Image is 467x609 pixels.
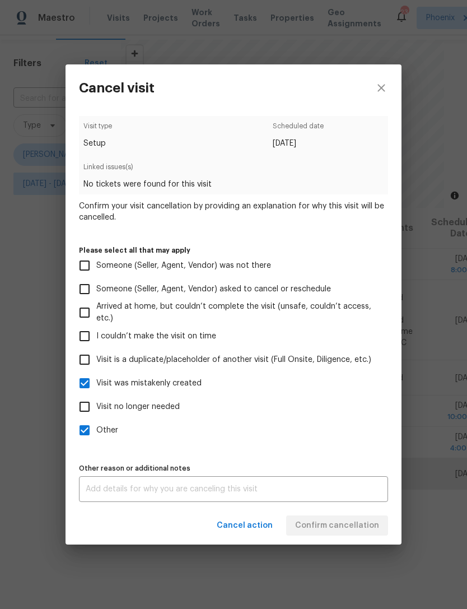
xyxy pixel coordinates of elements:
[79,247,388,254] label: Please select all that may apply
[361,64,401,111] button: close
[273,120,324,138] span: Scheduled date
[83,138,112,149] span: Setup
[96,378,202,389] span: Visit was mistakenly created
[96,331,216,342] span: I couldn’t make the visit on time
[273,138,324,149] span: [DATE]
[79,80,155,96] h3: Cancel visit
[79,465,388,472] label: Other reason or additional notes
[83,120,112,138] span: Visit type
[83,161,383,179] span: Linked issues(s)
[83,179,383,190] span: No tickets were found for this visit
[96,354,371,366] span: Visit is a duplicate/placeholder of another visit (Full Onsite, Diligence, etc.)
[96,425,118,436] span: Other
[217,519,273,533] span: Cancel action
[96,283,331,295] span: Someone (Seller, Agent, Vendor) asked to cancel or reschedule
[79,201,388,223] span: Confirm your visit cancellation by providing an explanation for why this visit will be cancelled.
[96,260,271,272] span: Someone (Seller, Agent, Vendor) was not there
[96,401,180,413] span: Visit no longer needed
[212,515,277,536] button: Cancel action
[96,301,379,324] span: Arrived at home, but couldn’t complete the visit (unsafe, couldn’t access, etc.)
